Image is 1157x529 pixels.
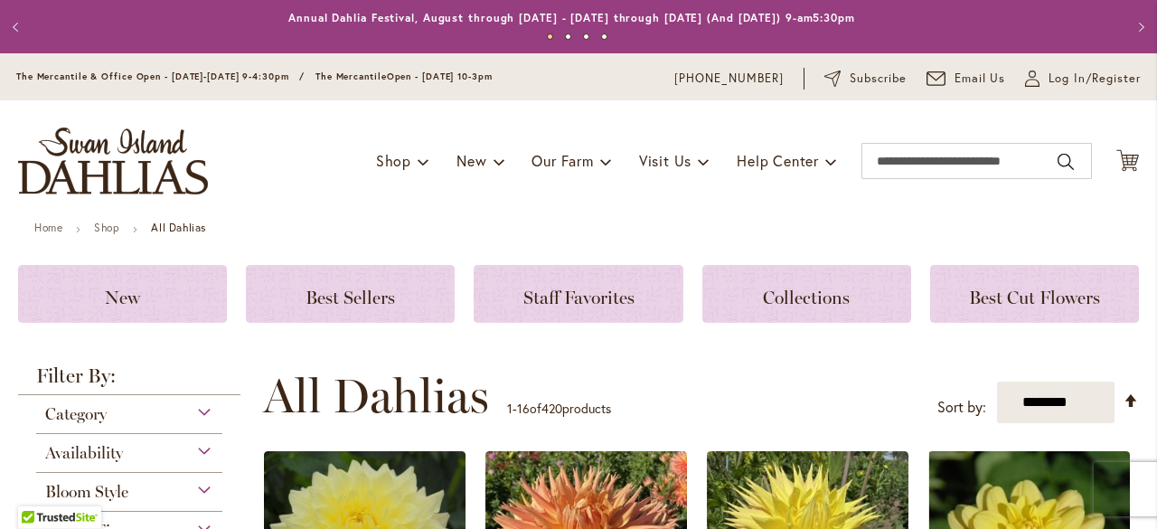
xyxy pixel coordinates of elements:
[927,70,1006,88] a: Email Us
[955,70,1006,88] span: Email Us
[376,151,411,170] span: Shop
[523,287,635,308] span: Staff Favorites
[263,369,489,423] span: All Dahlias
[456,151,486,170] span: New
[105,287,140,308] span: New
[763,287,850,308] span: Collections
[14,465,64,515] iframe: Launch Accessibility Center
[541,400,562,417] span: 420
[531,151,593,170] span: Our Farm
[16,71,387,82] span: The Mercantile & Office Open - [DATE]-[DATE] 9-4:30pm / The Mercantile
[45,443,123,463] span: Availability
[507,394,611,423] p: - of products
[45,404,107,424] span: Category
[288,11,855,24] a: Annual Dahlia Festival, August through [DATE] - [DATE] through [DATE] (And [DATE]) 9-am5:30pm
[45,482,128,502] span: Bloom Style
[737,151,819,170] span: Help Center
[151,221,206,234] strong: All Dahlias
[969,287,1100,308] span: Best Cut Flowers
[507,400,513,417] span: 1
[18,366,240,395] strong: Filter By:
[824,70,907,88] a: Subscribe
[94,221,119,234] a: Shop
[387,71,493,82] span: Open - [DATE] 10-3pm
[1121,9,1157,45] button: Next
[1049,70,1141,88] span: Log In/Register
[930,265,1139,323] a: Best Cut Flowers
[246,265,455,323] a: Best Sellers
[1025,70,1141,88] a: Log In/Register
[601,33,607,40] button: 4 of 4
[937,391,986,424] label: Sort by:
[34,221,62,234] a: Home
[565,33,571,40] button: 2 of 4
[639,151,691,170] span: Visit Us
[547,33,553,40] button: 1 of 4
[18,128,208,194] a: store logo
[306,287,395,308] span: Best Sellers
[18,265,227,323] a: New
[474,265,682,323] a: Staff Favorites
[517,400,530,417] span: 16
[702,265,911,323] a: Collections
[583,33,589,40] button: 3 of 4
[850,70,907,88] span: Subscribe
[674,70,784,88] a: [PHONE_NUMBER]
